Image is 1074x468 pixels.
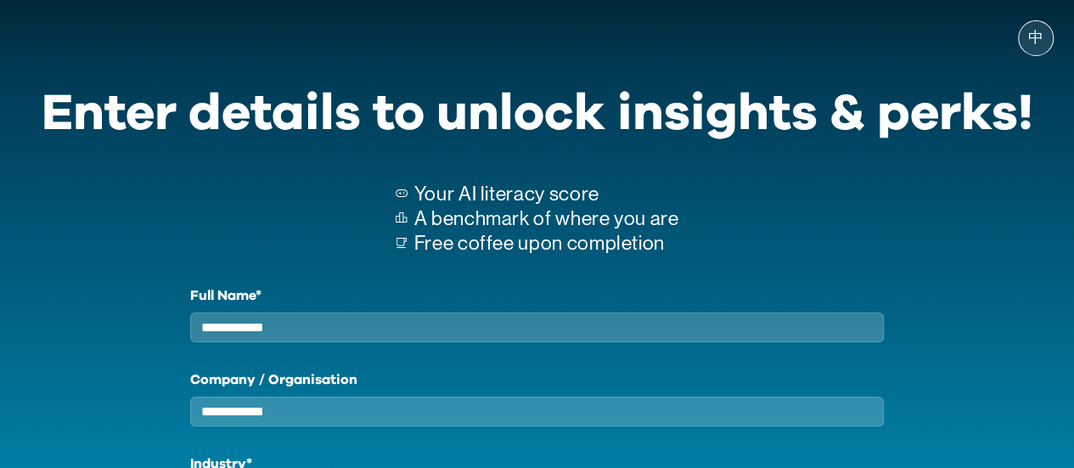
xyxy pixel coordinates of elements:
[414,206,679,231] p: A benchmark of where you are
[1028,30,1043,47] span: 中
[190,285,885,306] label: Full Name*
[414,182,679,206] p: Your AI literacy score
[190,369,885,390] label: Company / Organisation
[42,73,1033,155] div: Enter details to unlock insights & perks!
[414,231,679,256] p: Free coffee upon completion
